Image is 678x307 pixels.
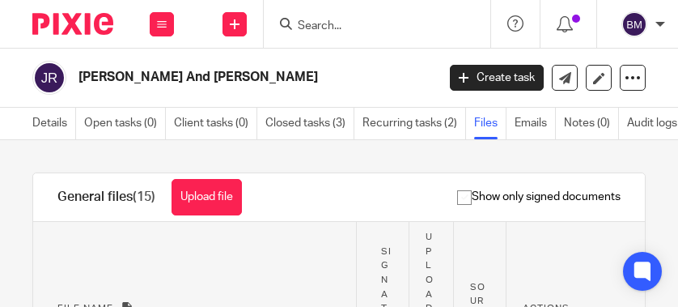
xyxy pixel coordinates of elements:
img: svg%3E [621,11,647,37]
img: Pixie [32,13,113,35]
h2: [PERSON_NAME] And [PERSON_NAME] [78,69,356,86]
button: Upload file [172,179,242,215]
h1: General files [57,189,155,206]
input: Search [296,19,442,34]
a: Files [474,108,506,139]
a: Closed tasks (3) [265,108,354,139]
span: Show only signed documents [457,189,621,205]
a: Details [32,108,76,139]
img: svg%3E [32,61,66,95]
span: (15) [133,190,155,203]
a: Notes (0) [564,108,619,139]
a: Client tasks (0) [174,108,257,139]
a: Open tasks (0) [84,108,166,139]
a: Recurring tasks (2) [362,108,466,139]
a: Emails [515,108,556,139]
a: Create task [450,65,544,91]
